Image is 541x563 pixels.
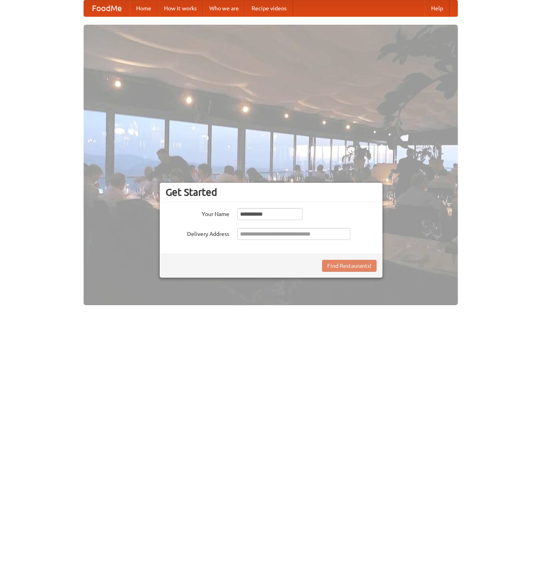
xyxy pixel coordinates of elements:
[158,0,203,16] a: How it works
[130,0,158,16] a: Home
[166,186,377,198] h3: Get Started
[425,0,449,16] a: Help
[245,0,293,16] a: Recipe videos
[203,0,245,16] a: Who we are
[322,260,377,272] button: Find Restaurants!
[166,208,229,218] label: Your Name
[166,228,229,238] label: Delivery Address
[84,0,130,16] a: FoodMe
